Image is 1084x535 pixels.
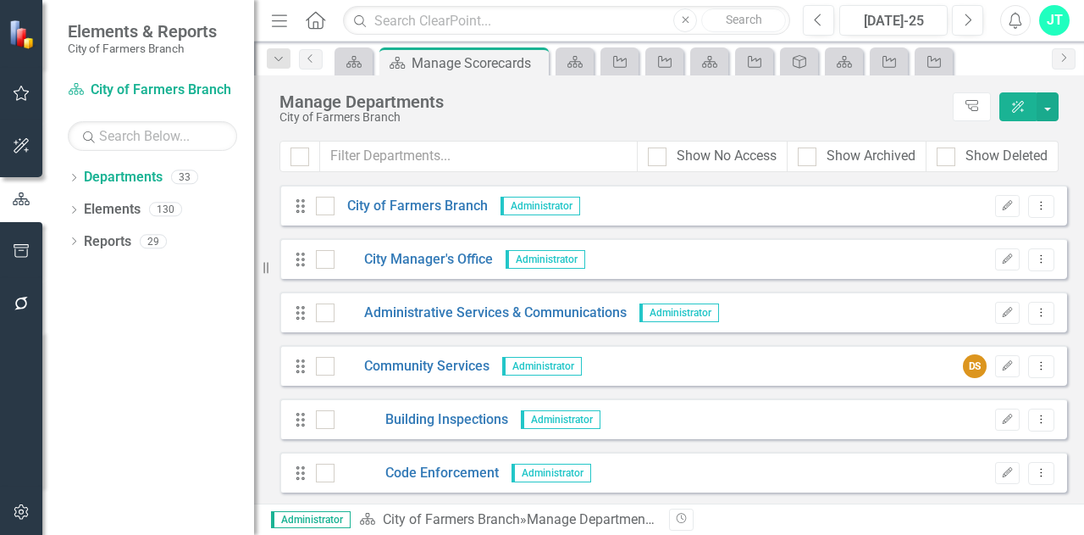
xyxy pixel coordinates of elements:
button: JT [1039,5,1070,36]
div: [DATE]-25 [845,11,942,31]
div: 130 [149,203,182,217]
a: City Manager's Office [335,250,493,270]
div: 29 [140,234,167,248]
a: Reports [84,232,131,252]
img: ClearPoint Strategy [8,20,38,49]
div: 33 [171,170,198,185]
input: Filter Departments... [319,141,638,172]
span: Administrator [502,357,582,376]
div: Show No Access [677,147,777,166]
span: Search [726,13,762,26]
a: Community Services [335,357,489,376]
a: City of Farmers Branch [68,81,237,100]
div: Manage Scorecards [412,53,545,74]
span: Administrator [512,464,591,482]
span: Elements & Reports [68,21,217,42]
a: Departments [84,168,163,187]
input: Search Below... [68,121,237,151]
div: Show Deleted [965,147,1048,166]
div: City of Farmers Branch [279,111,944,124]
div: Manage Departments [279,92,944,111]
a: City of Farmers Branch [383,511,520,527]
span: Administrator [271,511,351,528]
a: Elements [84,200,141,220]
span: Administrator [506,250,585,269]
small: City of Farmers Branch [68,42,217,55]
a: Building Inspections [335,410,508,430]
span: Administrator [521,410,600,429]
div: DS [963,354,987,378]
a: Administrative Services & Communications [335,304,627,323]
div: » Manage Departments [359,510,656,530]
button: [DATE]-25 [839,5,948,36]
span: Administrator [639,304,719,322]
a: City of Farmers Branch [335,197,488,216]
button: Search [701,8,786,32]
a: Code Enforcement [335,464,499,483]
input: Search ClearPoint... [343,6,790,36]
span: Administrator [501,197,580,215]
div: Show Archived [827,147,915,166]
